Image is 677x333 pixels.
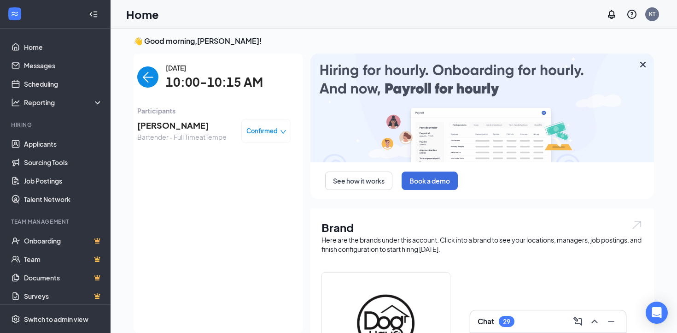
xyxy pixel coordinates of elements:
[24,56,103,75] a: Messages
[24,250,103,268] a: TeamCrown
[24,232,103,250] a: OnboardingCrown
[10,9,19,18] svg: WorkstreamLogo
[626,9,637,20] svg: QuestionInfo
[637,59,648,70] svg: Cross
[478,316,494,327] h3: Chat
[11,315,20,324] svg: Settings
[571,314,585,329] button: ComposeMessage
[11,98,20,107] svg: Analysis
[606,9,617,20] svg: Notifications
[646,302,668,324] div: Open Intercom Messenger
[572,316,584,327] svg: ComposeMessage
[604,314,619,329] button: Minimize
[631,220,643,230] img: open.6027fd2a22e1237b5b06.svg
[137,119,227,132] span: [PERSON_NAME]
[11,121,101,129] div: Hiring
[589,316,600,327] svg: ChevronUp
[126,6,159,22] h1: Home
[24,172,103,190] a: Job Postings
[649,10,655,18] div: KT
[134,36,654,46] h3: 👋 Good morning, [PERSON_NAME] !
[402,172,458,190] button: Book a demo
[137,132,227,142] span: Bartender - Full Time at Tempe
[24,38,103,56] a: Home
[11,218,101,226] div: Team Management
[166,63,263,73] span: [DATE]
[166,73,263,92] span: 10:00-10:15 AM
[24,315,88,324] div: Switch to admin view
[137,66,158,88] button: back-button
[321,235,643,254] div: Here are the brands under this account. Click into a brand to see your locations, managers, job p...
[24,135,103,153] a: Applicants
[24,268,103,287] a: DocumentsCrown
[310,54,654,162] img: payroll-large.gif
[280,129,286,135] span: down
[587,314,602,329] button: ChevronUp
[503,318,510,326] div: 29
[24,287,103,305] a: SurveysCrown
[89,10,98,19] svg: Collapse
[606,316,617,327] svg: Minimize
[321,220,643,235] h1: Brand
[24,153,103,172] a: Sourcing Tools
[325,172,392,190] button: See how it works
[24,75,103,93] a: Scheduling
[137,106,291,116] span: Participants
[24,190,103,208] a: Talent Network
[246,126,278,136] span: Confirmed
[24,98,103,107] div: Reporting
